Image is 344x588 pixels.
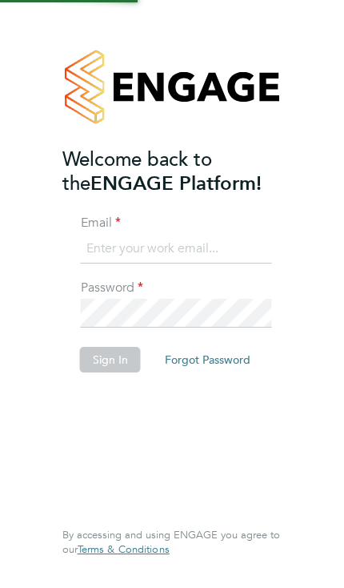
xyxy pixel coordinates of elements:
input: Enter your work email... [81,235,272,264]
label: Password [81,280,145,296]
span: Terms & Conditions [78,542,170,556]
button: Sign In [80,347,141,373]
label: Email [81,215,145,232]
span: By accessing and using ENGAGE you agree to our [62,528,280,556]
h2: ENGAGE Platform! [62,147,282,195]
button: Forgot Password [152,347,263,373]
a: Terms & Conditions [78,543,170,556]
span: Welcome back to the [62,147,212,195]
